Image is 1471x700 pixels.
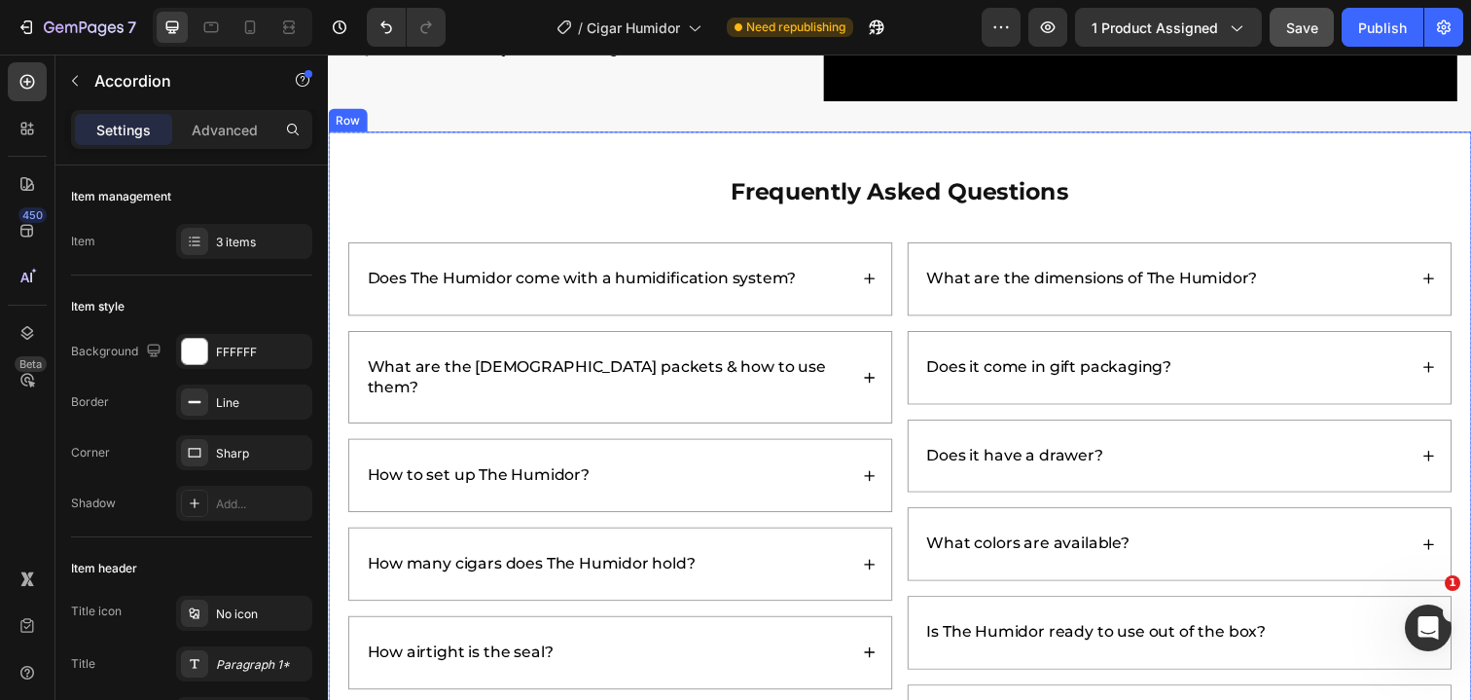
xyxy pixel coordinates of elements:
div: 3 items [216,234,307,251]
h2: Frequently Asked Questions [19,123,1148,157]
p: 7 [127,16,136,39]
button: 7 [8,8,145,47]
div: Row [4,58,36,76]
span: 1 product assigned [1092,18,1218,38]
div: Item header [71,560,137,577]
div: Undo/Redo [367,8,446,47]
p: Does it have a drawer? [611,400,791,421]
span: Cigar Humidor [587,18,680,38]
div: Item management [71,188,171,205]
p: Does The Humidor come with a humidification system? [40,219,478,239]
p: How to set up The Humidor? [40,420,267,440]
div: Corner [71,444,110,461]
span: 1 [1445,575,1460,591]
div: Beta [15,356,47,372]
div: Item style [71,298,125,315]
p: Is The Humidor ready to use out of the box? [611,580,957,601]
div: Item [71,233,95,250]
p: Does it come in gift packaging? [611,310,861,330]
div: Paragraph 1* [216,656,307,674]
span: What are the dimensions of The Humidor? [611,219,949,238]
div: Publish [1358,18,1407,38]
p: Accordion [94,69,260,92]
span: Need republishing [746,18,845,36]
p: How many cigars does The Humidor hold? [40,510,375,531]
div: Title icon [71,603,122,620]
div: No icon [216,606,307,623]
iframe: Design area [328,55,1471,700]
div: Shadow [71,495,116,512]
div: Line [216,394,307,412]
iframe: Intercom live chat [1405,605,1452,651]
div: Border [71,393,109,411]
button: Publish [1342,8,1423,47]
p: What colors are available? [611,490,818,510]
span: / [578,18,583,38]
div: Background [71,339,165,365]
p: Settings [96,120,151,140]
div: 450 [18,207,47,223]
p: What are the [DEMOGRAPHIC_DATA] packets & how to use them? [40,310,527,350]
span: Save [1286,19,1318,36]
div: Title [71,655,95,673]
button: Save [1270,8,1334,47]
div: Add... [216,496,307,513]
div: FFFFFF [216,344,307,361]
p: How airtight is the seal? [40,601,230,621]
p: Advanced [192,120,258,140]
div: Sharp [216,445,307,462]
button: 1 product assigned [1075,8,1262,47]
